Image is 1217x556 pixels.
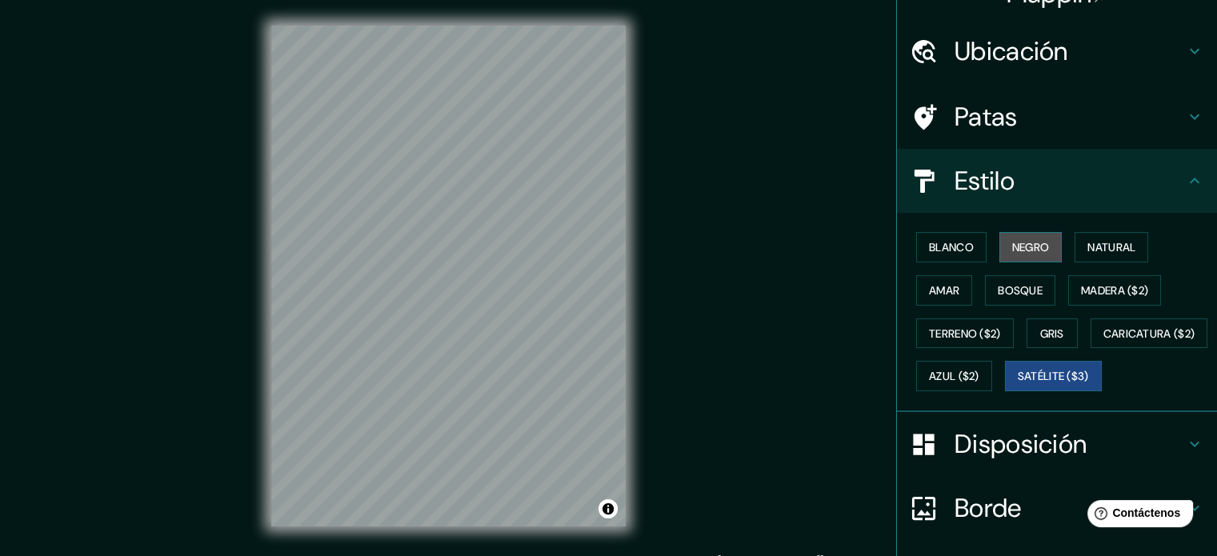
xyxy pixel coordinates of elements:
[929,240,974,254] font: Blanco
[598,499,618,518] button: Activar o desactivar atribución
[999,232,1063,262] button: Negro
[955,34,1068,68] font: Ubicación
[929,326,1001,341] font: Terreno ($2)
[271,26,626,526] canvas: Mapa
[985,275,1055,306] button: Bosque
[1087,240,1135,254] font: Natural
[1075,232,1148,262] button: Natural
[916,361,992,391] button: Azul ($2)
[1068,275,1161,306] button: Madera ($2)
[897,149,1217,213] div: Estilo
[1012,240,1050,254] font: Negro
[998,283,1043,298] font: Bosque
[1075,494,1199,538] iframe: Lanzador de widgets de ayuda
[1018,370,1089,384] font: Satélite ($3)
[955,491,1022,525] font: Borde
[955,164,1015,198] font: Estilo
[1027,318,1078,349] button: Gris
[897,85,1217,149] div: Patas
[1081,283,1148,298] font: Madera ($2)
[897,19,1217,83] div: Ubicación
[955,427,1087,461] font: Disposición
[955,100,1018,134] font: Patas
[1103,326,1195,341] font: Caricatura ($2)
[929,283,959,298] font: Amar
[1040,326,1064,341] font: Gris
[897,412,1217,476] div: Disposición
[1091,318,1208,349] button: Caricatura ($2)
[929,370,979,384] font: Azul ($2)
[916,275,972,306] button: Amar
[897,476,1217,540] div: Borde
[916,318,1014,349] button: Terreno ($2)
[1005,361,1102,391] button: Satélite ($3)
[916,232,987,262] button: Blanco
